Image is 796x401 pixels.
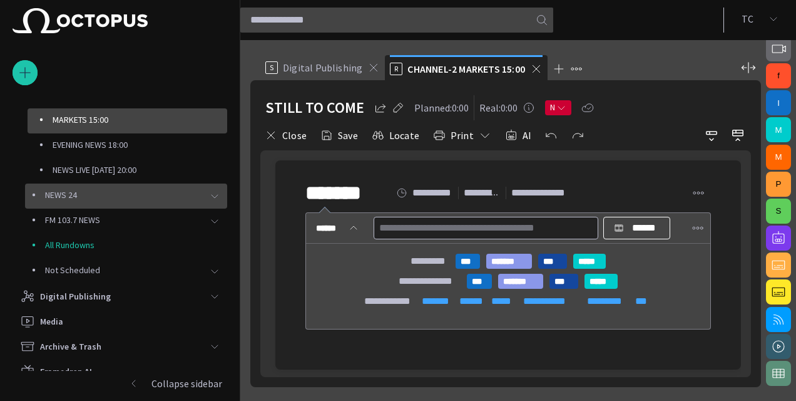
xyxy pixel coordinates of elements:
[766,145,791,170] button: M
[766,199,791,224] button: S
[40,365,92,378] p: Framedrop AI
[429,124,496,147] button: Print
[766,172,791,197] button: P
[479,100,518,115] p: Real: 0:00
[45,264,202,276] p: Not Scheduled
[545,96,571,119] button: N
[283,61,362,74] span: Digital Publishing
[367,124,424,147] button: Locate
[13,371,227,396] button: Collapse sidebar
[28,159,227,184] div: NEWS LIVE [DATE] 20:00
[766,63,791,88] button: f
[53,113,227,126] p: MARKETS 15:00
[766,90,791,115] button: I
[390,63,402,75] p: R
[28,108,227,133] div: MARKETS 15:00
[260,55,385,80] div: SDigital Publishing
[766,117,791,142] button: M
[501,124,536,147] button: AI
[20,234,227,259] div: All Rundowns
[260,124,311,147] button: Close
[13,309,227,334] div: Media
[151,376,222,391] p: Collapse sidebar
[45,214,202,226] p: FM 103.7 NEWS
[414,100,469,115] p: Planned: 0:00
[742,11,753,26] p: T C
[265,98,364,118] h2: STILL TO COME
[13,359,227,384] div: Framedrop AI
[40,315,63,328] p: Media
[13,8,148,33] img: Octopus News Room
[28,133,227,159] div: EVENING NEWS 18:00
[265,61,278,74] p: S
[550,102,556,114] span: N
[316,124,362,147] button: Save
[53,164,227,176] p: NEWS LIVE [DATE] 20:00
[45,239,227,251] p: All Rundowns
[40,340,101,353] p: Archive & Trash
[53,138,227,151] p: EVENING NEWS 18:00
[40,290,111,303] p: Digital Publishing
[407,63,524,75] span: CHANNEL-2 MARKETS 15:00
[45,189,202,201] p: NEWS 24
[385,55,547,80] div: RCHANNEL-2 MARKETS 15:00
[732,8,788,30] button: TC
